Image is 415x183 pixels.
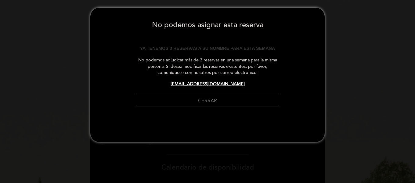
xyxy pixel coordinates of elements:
button: Cerrar [135,95,280,107]
a: [EMAIL_ADDRESS][DOMAIN_NAME] [171,81,245,86]
p: No podemos adjudicar más de 3 reservas en una semana para la misma persona. Si desea modificar la... [135,57,280,76]
h4: YA TENEMOS 3 RESERVAS A SU NOMBRE PARA ESTA SEMANA [90,46,325,51]
h3: No podemos asignar esta reserva [90,14,325,36]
